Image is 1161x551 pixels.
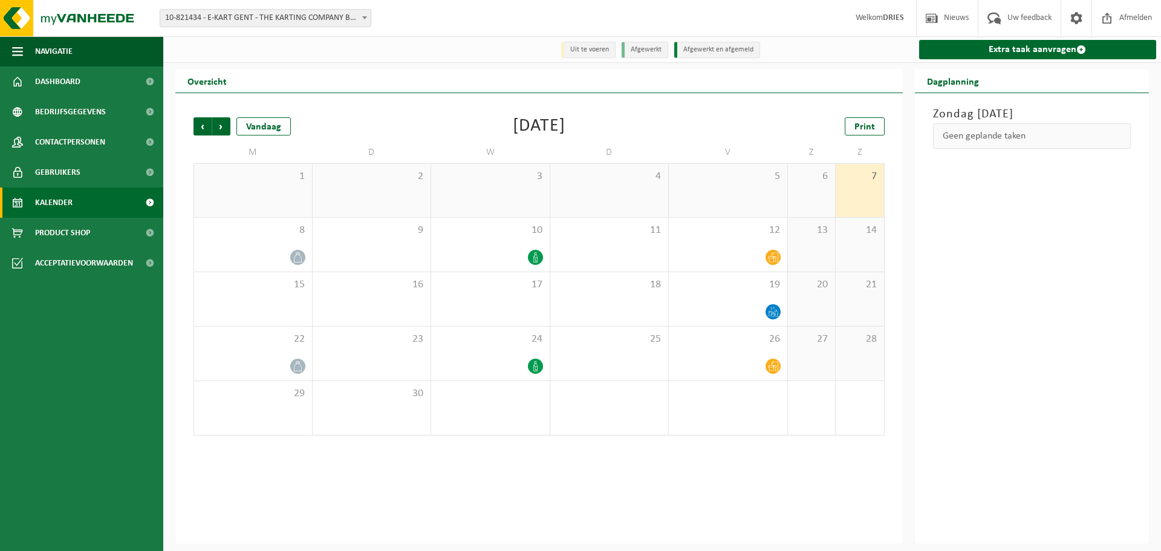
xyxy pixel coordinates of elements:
span: Print [854,122,875,132]
span: 21 [842,278,877,292]
span: 11 [556,224,663,237]
span: 25 [556,333,663,346]
span: 10-821434 - E-KART GENT - THE KARTING COMPANY BV - GENT [160,10,371,27]
span: 30 [319,387,425,400]
td: M [193,142,313,163]
span: Vorige [193,117,212,135]
span: 14 [842,224,877,237]
h3: Zondag [DATE] [933,105,1131,123]
span: Contactpersonen [35,127,105,157]
span: 9 [319,224,425,237]
td: V [669,142,788,163]
span: 28 [842,333,877,346]
span: Kalender [35,187,73,218]
td: W [431,142,550,163]
span: 8 [200,224,306,237]
span: 5 [675,170,781,183]
span: Navigatie [35,36,73,67]
td: D [313,142,432,163]
li: Afgewerkt en afgemeld [674,42,760,58]
div: Vandaag [236,117,291,135]
span: 10 [437,224,544,237]
span: Product Shop [35,218,90,248]
span: 3 [437,170,544,183]
span: 29 [200,387,306,400]
span: 26 [675,333,781,346]
span: 27 [794,333,830,346]
span: Dashboard [35,67,80,97]
li: Uit te voeren [561,42,616,58]
a: Extra taak aanvragen [919,40,1157,59]
li: Afgewerkt [622,42,668,58]
span: 16 [319,278,425,292]
h2: Overzicht [175,69,239,93]
strong: DRIES [883,13,904,22]
span: Acceptatievoorwaarden [35,248,133,278]
span: 10-821434 - E-KART GENT - THE KARTING COMPANY BV - GENT [160,9,371,27]
span: Volgende [212,117,230,135]
span: Gebruikers [35,157,80,187]
td: Z [836,142,884,163]
span: 17 [437,278,544,292]
span: 24 [437,333,544,346]
span: 12 [675,224,781,237]
span: 13 [794,224,830,237]
span: 22 [200,333,306,346]
span: 20 [794,278,830,292]
h2: Dagplanning [915,69,991,93]
span: 4 [556,170,663,183]
span: 18 [556,278,663,292]
div: Geen geplande taken [933,123,1131,149]
span: 1 [200,170,306,183]
td: Z [788,142,836,163]
span: Bedrijfsgegevens [35,97,106,127]
span: 7 [842,170,877,183]
td: D [550,142,669,163]
a: Print [845,117,885,135]
span: 23 [319,333,425,346]
span: 6 [794,170,830,183]
div: [DATE] [513,117,565,135]
span: 2 [319,170,425,183]
span: 15 [200,278,306,292]
span: 19 [675,278,781,292]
